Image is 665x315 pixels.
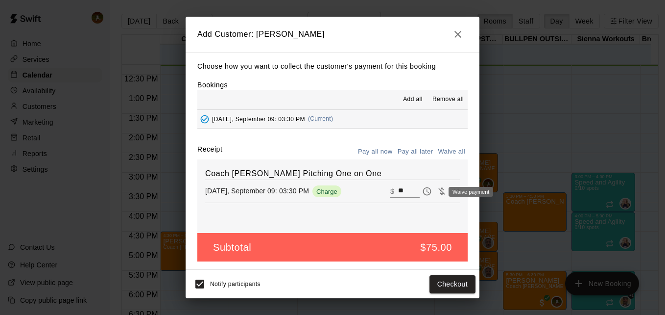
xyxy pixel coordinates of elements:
[197,112,212,127] button: Added - Collect Payment
[395,144,436,159] button: Pay all later
[210,281,261,288] span: Notify participants
[197,60,468,73] p: Choose how you want to collect the customer's payment for this booking
[449,184,464,199] button: Remove
[308,115,333,122] span: (Current)
[312,188,341,195] span: Charge
[434,186,449,195] span: Waive payment
[429,275,475,293] button: Checkout
[205,167,460,180] h6: Coach [PERSON_NAME] Pitching One on One
[390,186,394,196] p: $
[197,110,468,128] button: Added - Collect Payment[DATE], September 09: 03:30 PM(Current)
[197,81,228,89] label: Bookings
[197,144,222,159] label: Receipt
[420,186,434,195] span: Pay later
[449,187,493,197] div: Waive payment
[397,92,428,107] button: Add all
[186,17,479,52] h2: Add Customer: [PERSON_NAME]
[356,144,395,159] button: Pay all now
[428,92,468,107] button: Remove all
[420,241,452,254] h5: $75.00
[435,144,468,159] button: Waive all
[403,95,423,105] span: Add all
[212,115,305,122] span: [DATE], September 09: 03:30 PM
[213,241,251,254] h5: Subtotal
[432,95,464,105] span: Remove all
[205,186,309,196] p: [DATE], September 09: 03:30 PM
